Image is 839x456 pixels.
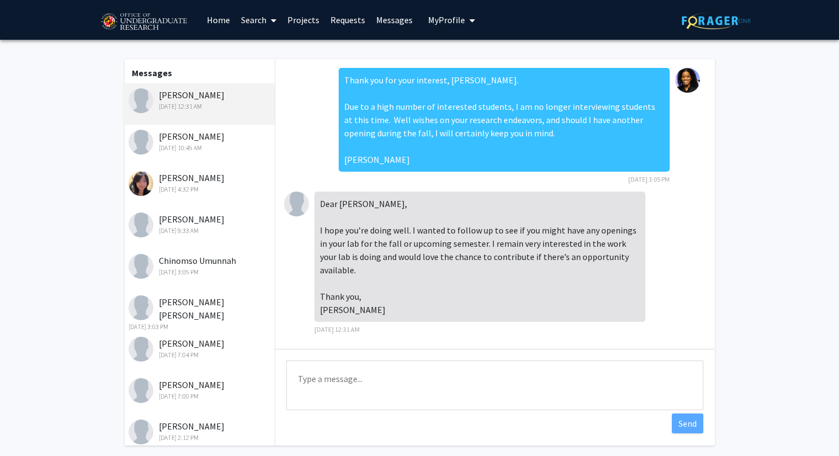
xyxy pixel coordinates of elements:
div: [PERSON_NAME] [PERSON_NAME] [129,295,272,332]
div: [DATE] 12:31 AM [129,102,272,112]
div: [PERSON_NAME] [129,88,272,112]
img: ForagerOne Logo [682,12,751,29]
div: [DATE] 7:04 PM [129,350,272,360]
div: [DATE] 2:12 PM [129,433,272,443]
textarea: Message [286,360,703,410]
div: [PERSON_NAME] [129,213,272,236]
div: [PERSON_NAME] [129,378,272,401]
iframe: Chat [8,406,47,448]
img: Pranav Palavarapu [129,378,153,403]
div: Dear [PERSON_NAME], I hope you’re doing well. I wanted to follow up to see if you might have any ... [314,192,645,322]
a: Projects [282,1,325,39]
img: Isha Dawadi [129,130,153,155]
img: Ronak Patel [129,88,153,113]
span: My Profile [428,14,465,25]
a: Search [236,1,282,39]
div: [DATE] 4:32 PM [129,184,272,194]
img: Ronak Patel [284,192,309,216]
b: Messages [132,67,172,78]
a: Home [201,1,236,39]
img: Chinomso Umunnah [129,254,153,279]
div: Chinomso Umunnah [129,254,272,277]
img: Yong Han Wang [129,295,153,320]
div: [DATE] 9:33 AM [129,226,272,236]
div: [DATE] 3:03 PM [129,322,272,332]
img: Micah Savarese [129,213,153,237]
img: Brandon Kim [129,337,153,362]
img: Jennifer Rae Myers [675,68,700,93]
div: [PERSON_NAME] [129,337,272,360]
div: [PERSON_NAME] [129,130,272,153]
div: [DATE] 7:00 PM [129,391,272,401]
div: [PERSON_NAME] [129,171,272,194]
span: [DATE] 12:31 AM [314,325,360,333]
span: [DATE] 3:05 PM [628,175,670,183]
img: Jessica Lillian Annoh [129,420,153,444]
a: Requests [325,1,371,39]
div: [DATE] 10:45 AM [129,143,272,153]
img: University of Maryland Logo [97,8,190,36]
div: [PERSON_NAME] [129,420,272,443]
div: Thank you for your interest, [PERSON_NAME]. Due to a high number of interested students, I am no ... [339,68,670,172]
div: [DATE] 3:05 PM [129,267,272,277]
button: Send [672,413,703,433]
a: Messages [371,1,418,39]
img: Leavy Hu [129,171,153,196]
